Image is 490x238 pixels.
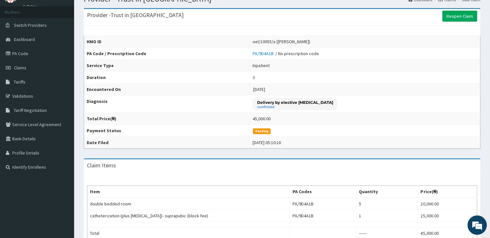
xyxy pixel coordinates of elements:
span: Tariff Negotiation [14,107,47,113]
small: confirmed [257,105,333,109]
td: PA/9D4A1B [290,198,356,210]
div: 3 [252,74,255,81]
th: Quantity [356,186,418,198]
div: oel/10055/a ([PERSON_NAME]) [252,38,310,45]
td: 25,000.00 [418,210,477,222]
td: catheterization (plus [MEDICAL_DATA])- suprapubic (block fee) [87,210,290,222]
h3: Provider - Trust in [GEOGRAPHIC_DATA] [87,12,184,18]
span: [DATE] [253,86,265,92]
td: 1 [356,210,418,222]
th: Diagnosis [84,95,250,113]
p: Delivery by elective [MEDICAL_DATA] [257,100,333,105]
span: Tariffs [14,79,25,85]
td: 20,000.00 [418,198,477,210]
th: PA Code / Prescription Code [84,48,250,60]
th: Service Type [84,60,250,72]
th: Item [87,186,290,198]
div: 45,000.00 [252,115,270,122]
span: Switch Providers [14,22,47,28]
th: Duration [84,72,250,84]
th: Date Filed [84,137,250,149]
span: Dashboard [14,36,35,42]
a: Online [23,4,38,9]
th: Total Price(₦) [84,113,250,125]
td: double bedded room [87,198,290,210]
a: PA/9D4A1B [252,51,275,56]
span: Claims [14,65,26,71]
th: PA Codes [290,186,356,198]
th: Price(₦) [418,186,477,198]
div: / No prescription code [252,50,319,57]
th: Payment Status [84,125,250,137]
div: [DATE] 05:10:16 [252,139,281,146]
h3: Claim Items [87,163,116,168]
th: Encountered On [84,84,250,95]
div: Inpatient [252,62,269,69]
td: PA/9D4A1B [290,210,356,222]
a: Reopen Claim [442,11,477,22]
td: 5 [356,198,418,210]
span: Pending [253,128,271,134]
th: HMO ID [84,36,250,48]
